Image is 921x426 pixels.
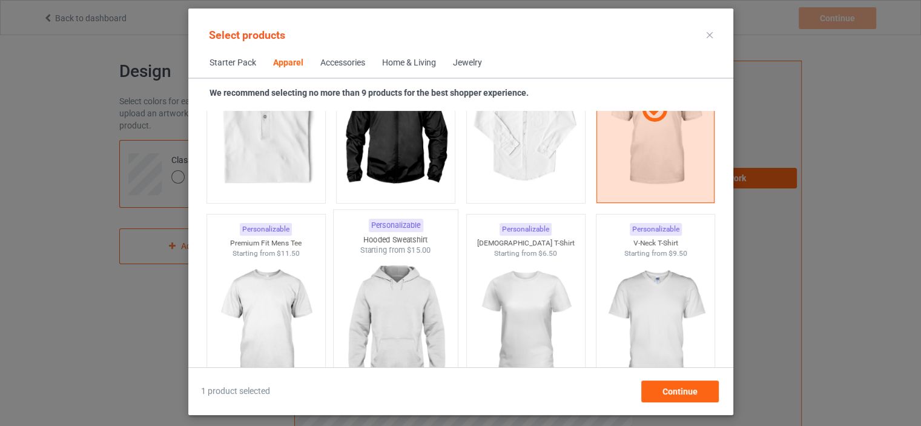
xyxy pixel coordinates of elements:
div: Premium Fit Mens Tee [206,238,325,248]
span: $11.50 [276,249,299,258]
div: Personalizable [240,223,292,236]
img: regular.jpg [471,258,579,394]
div: Starting from [206,248,325,259]
div: Jewelry [453,57,482,69]
div: Starting from [334,245,458,256]
div: Hooded Sweatshirt [334,235,458,245]
span: 1 product selected [201,385,270,398]
span: $15.00 [407,246,431,255]
div: Accessories [320,57,365,69]
img: regular.jpg [211,258,320,394]
img: regular.jpg [601,258,710,394]
div: Continue [641,381,718,402]
div: [DEMOGRAPHIC_DATA] T-Shirt [466,238,584,248]
div: Apparel [273,57,303,69]
div: Personalizable [500,223,552,236]
span: Continue [662,387,697,396]
span: $6.50 [538,249,557,258]
div: Personalizable [629,223,681,236]
span: Starter Pack [201,48,265,78]
div: Personalizable [368,219,423,232]
img: regular.jpg [471,61,579,197]
span: Select products [209,28,285,41]
div: Starting from [596,248,715,259]
span: $9.50 [668,249,687,258]
img: regular.jpg [211,61,320,197]
div: Home & Living [382,57,436,69]
img: regular.jpg [342,61,450,197]
div: Starting from [466,248,584,259]
strong: We recommend selecting no more than 9 products for the best shopper experience. [210,88,529,98]
img: regular.jpg [338,256,452,398]
div: V-Neck T-Shirt [596,238,715,248]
